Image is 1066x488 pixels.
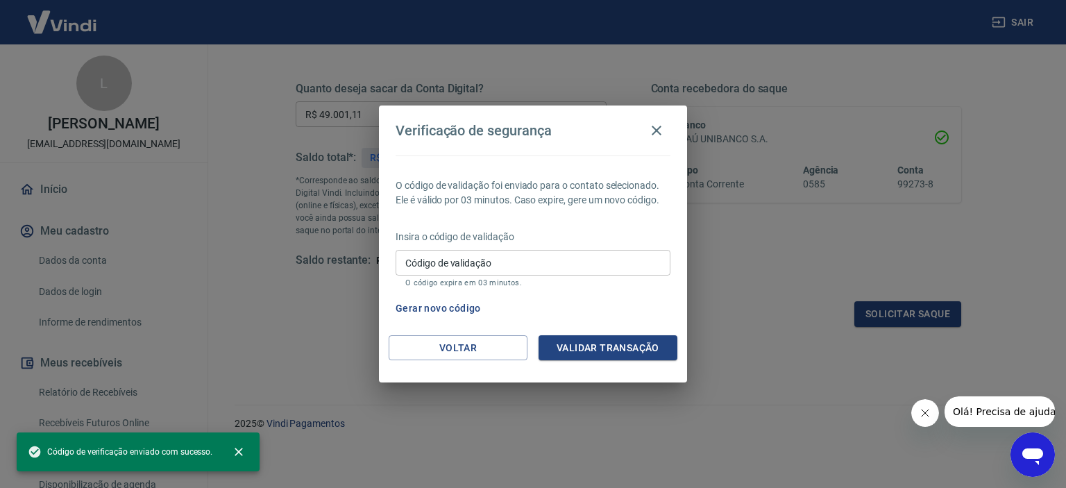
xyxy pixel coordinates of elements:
iframe: Mensagem da empresa [945,396,1055,427]
p: O código de validação foi enviado para o contato selecionado. Ele é válido por 03 minutos. Caso e... [396,178,670,208]
iframe: Botão para abrir a janela de mensagens [1010,432,1055,477]
h4: Verificação de segurança [396,122,552,139]
button: close [223,437,254,467]
button: Gerar novo código [390,296,487,321]
p: Insira o código de validação [396,230,670,244]
button: Validar transação [539,335,677,361]
span: Código de verificação enviado com sucesso. [28,445,212,459]
span: Olá! Precisa de ajuda? [8,10,117,21]
p: O código expira em 03 minutos. [405,278,661,287]
button: Voltar [389,335,527,361]
iframe: Fechar mensagem [911,399,939,427]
